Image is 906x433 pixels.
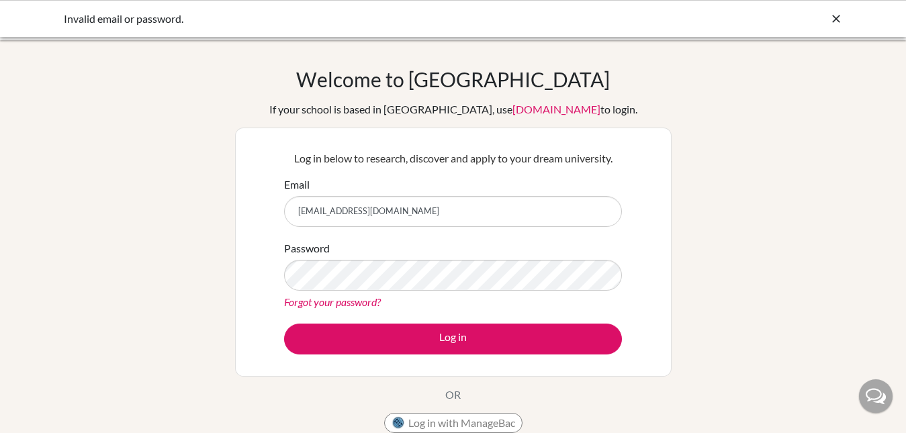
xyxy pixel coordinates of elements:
label: Email [284,177,310,193]
div: Invalid email or password. [64,11,641,27]
button: Log in [284,324,622,354]
p: Log in below to research, discover and apply to your dream university. [284,150,622,166]
p: OR [445,387,461,403]
button: Log in with ManageBac [384,413,523,433]
a: Forgot your password? [284,295,381,308]
label: Password [284,240,330,256]
div: If your school is based in [GEOGRAPHIC_DATA], use to login. [269,101,637,117]
h1: Welcome to [GEOGRAPHIC_DATA] [296,67,610,91]
a: [DOMAIN_NAME] [512,103,600,115]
